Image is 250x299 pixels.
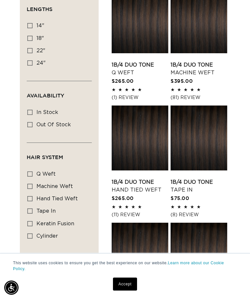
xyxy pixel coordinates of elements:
span: 22" [36,48,45,53]
span: 24" [36,60,46,66]
summary: Availability (0 selected) [27,81,92,105]
span: cylinder [36,233,58,239]
span: Lengths [27,6,52,12]
div: Accessibility Menu [4,280,19,295]
span: keratin fusion [36,221,74,226]
a: 1B/4 Duo Tone Tape In [171,178,227,194]
p: This website uses cookies to ensure you get the best experience on our website. [13,260,237,272]
summary: Hair System (0 selected) [27,143,92,166]
a: 1B/4 Duo Tone Hand Tied Weft [112,178,168,194]
span: 14" [36,23,44,28]
iframe: Chat Widget [217,268,250,299]
span: hand tied weft [36,196,78,201]
span: Hair System [27,154,63,160]
span: Availability [27,93,64,98]
span: tape in [36,208,56,214]
a: 1B/4 Duo Tone Machine Weft [171,61,227,77]
span: In stock [36,110,58,115]
span: q weft [36,171,56,177]
a: Accept [113,278,137,291]
a: 1B/4 Duo Tone Q Weft [112,61,168,77]
span: 18" [36,36,44,41]
span: Out of stock [36,122,71,127]
span: machine weft [36,184,73,189]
